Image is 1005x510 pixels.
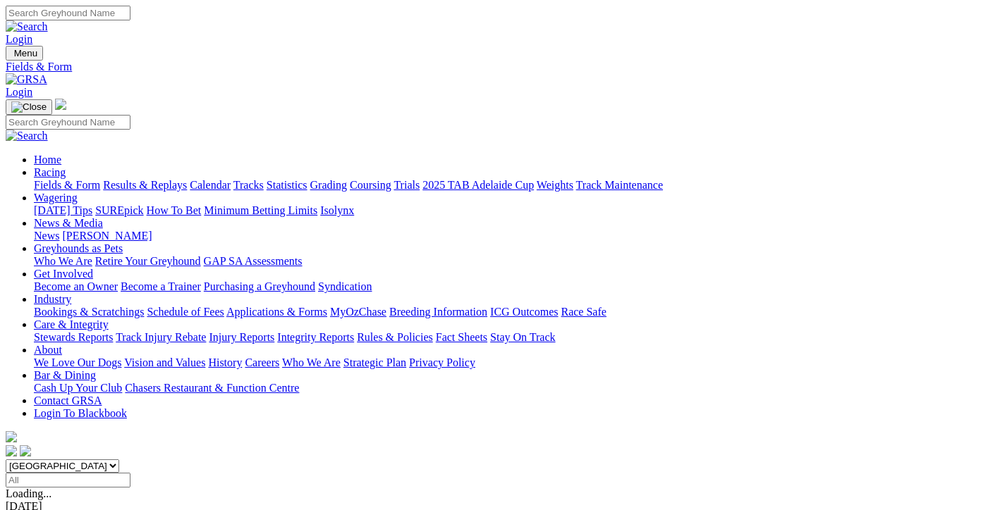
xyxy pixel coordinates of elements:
[6,46,43,61] button: Toggle navigation
[6,445,17,456] img: facebook.svg
[34,344,62,356] a: About
[34,318,109,330] a: Care & Integrity
[190,179,231,191] a: Calendar
[116,331,206,343] a: Track Injury Rebate
[124,356,205,368] a: Vision and Values
[343,356,406,368] a: Strategic Plan
[318,280,372,292] a: Syndication
[6,130,48,142] img: Search
[34,230,999,242] div: News & Media
[34,242,123,254] a: Greyhounds as Pets
[20,445,31,456] img: twitter.svg
[6,99,52,115] button: Toggle navigation
[34,154,61,166] a: Home
[11,101,47,113] img: Close
[436,331,487,343] a: Fact Sheets
[34,280,999,293] div: Get Involved
[233,179,264,191] a: Tracks
[147,306,224,318] a: Schedule of Fees
[6,473,130,487] input: Select date
[561,306,606,318] a: Race Safe
[125,382,299,394] a: Chasers Restaurant & Function Centre
[6,73,47,86] img: GRSA
[490,331,555,343] a: Stay On Track
[282,356,341,368] a: Who We Are
[34,369,96,381] a: Bar & Dining
[204,255,303,267] a: GAP SA Assessments
[409,356,475,368] a: Privacy Policy
[34,331,999,344] div: Care & Integrity
[6,115,130,130] input: Search
[6,20,48,33] img: Search
[34,356,121,368] a: We Love Our Dogs
[34,356,999,369] div: About
[267,179,307,191] a: Statistics
[34,255,92,267] a: Who We Are
[226,306,327,318] a: Applications & Forms
[95,255,201,267] a: Retire Your Greyhound
[209,331,274,343] a: Injury Reports
[6,33,32,45] a: Login
[34,293,71,305] a: Industry
[34,394,102,406] a: Contact GRSA
[14,48,37,58] span: Menu
[34,179,100,191] a: Fields & Form
[6,487,51,499] span: Loading...
[62,230,152,242] a: [PERSON_NAME]
[357,331,433,343] a: Rules & Policies
[34,179,999,192] div: Racing
[34,255,999,268] div: Greyhounds as Pets
[34,166,66,178] a: Racing
[95,204,143,216] a: SUREpick
[34,204,92,216] a: [DATE] Tips
[34,331,113,343] a: Stewards Reports
[34,268,93,280] a: Get Involved
[147,204,202,216] a: How To Bet
[6,61,999,73] a: Fields & Form
[34,382,122,394] a: Cash Up Your Club
[537,179,573,191] a: Weights
[34,306,144,318] a: Bookings & Scratchings
[34,280,118,292] a: Become an Owner
[103,179,187,191] a: Results & Replays
[55,99,66,110] img: logo-grsa-white.png
[422,179,534,191] a: 2025 TAB Adelaide Cup
[204,204,317,216] a: Minimum Betting Limits
[34,217,103,229] a: News & Media
[310,179,347,191] a: Grading
[490,306,558,318] a: ICG Outcomes
[394,179,420,191] a: Trials
[34,192,78,204] a: Wagering
[389,306,487,318] a: Breeding Information
[208,356,242,368] a: History
[245,356,279,368] a: Careers
[576,179,663,191] a: Track Maintenance
[277,331,354,343] a: Integrity Reports
[34,230,59,242] a: News
[34,204,999,217] div: Wagering
[350,179,391,191] a: Coursing
[6,6,130,20] input: Search
[204,280,315,292] a: Purchasing a Greyhound
[34,382,999,394] div: Bar & Dining
[330,306,386,318] a: MyOzChase
[34,407,127,419] a: Login To Blackbook
[320,204,354,216] a: Isolynx
[34,306,999,318] div: Industry
[6,86,32,98] a: Login
[121,280,201,292] a: Become a Trainer
[6,431,17,442] img: logo-grsa-white.png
